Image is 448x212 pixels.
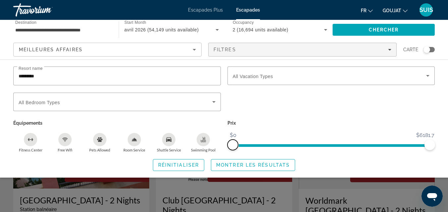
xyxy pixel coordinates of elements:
[383,8,401,13] font: GOUJAT
[153,159,204,171] button: Réinitialiser
[19,46,196,54] mat-select: Sort by
[19,148,42,152] span: Fitness Center
[15,26,110,34] input: Select destination
[83,133,117,152] button: Pets Allowed
[361,8,366,13] font: fr
[19,100,60,105] span: All Bedroom Types
[13,1,80,19] a: Travorium
[15,20,36,24] span: Destination
[227,144,435,146] ngx-slider: ngx-slider
[233,21,254,25] span: Occupancy
[48,133,82,152] button: Free Wifi
[13,133,48,152] button: Fitness Center
[188,7,223,13] a: Escapades Plus
[152,133,186,152] button: Shuttle Service
[124,21,146,25] span: Start Month
[186,133,221,152] button: Swimming Pool
[236,7,260,13] a: Escapades
[216,162,290,168] span: Montrer les résultats
[419,6,433,13] font: SUIS
[383,6,408,15] button: Changer de devise
[211,159,295,171] button: Montrer les résultats
[208,43,397,57] button: Filters
[233,74,273,79] span: All Vacation Types
[424,140,435,150] span: ngx-slider-max
[417,3,435,17] button: Menu utilisateur
[227,140,238,150] span: ngx-slider
[123,148,145,152] span: Room Service
[89,148,110,152] span: Pets Allowed
[369,27,399,32] span: Chercher
[117,133,152,152] button: Room Service
[361,6,373,15] button: Changer de langue
[229,130,237,140] span: $0
[403,45,418,54] span: Carte
[233,27,288,32] span: 2 (16,694 units available)
[58,148,72,152] span: Free Wifi
[421,186,443,207] iframe: Bouton de lancement de la fenêtre de messagerie
[124,27,199,32] span: avril 2026 (54,149 units available)
[157,148,181,152] span: Shuttle Service
[333,24,435,36] button: Search
[191,148,216,152] span: Swimming Pool
[214,47,236,52] span: Filtres
[19,66,43,71] span: Resort name
[227,118,435,128] p: Prix
[158,162,199,168] span: Réinitialiser
[13,118,221,128] p: Équipements
[19,47,83,52] span: Meilleures affaires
